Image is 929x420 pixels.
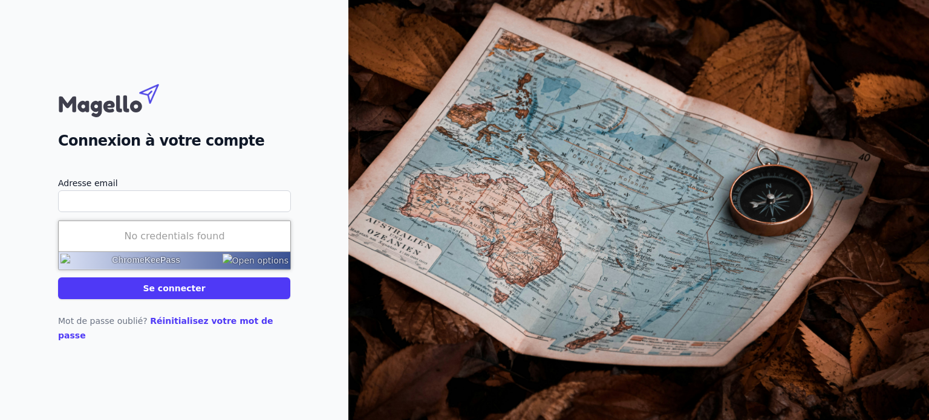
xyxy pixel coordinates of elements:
[58,130,290,152] h2: Connexion à votre compte
[58,78,185,120] img: Magello
[58,277,290,299] button: Se connecter
[58,316,273,340] a: Réinitialisez votre mot de passe
[59,221,290,251] div: No credentials found
[58,314,290,343] p: Mot de passe oublié?
[223,254,288,268] img: Open options
[112,254,180,268] div: ChromeKeePass
[58,176,290,190] label: Adresse email
[60,254,70,268] img: icon48.png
